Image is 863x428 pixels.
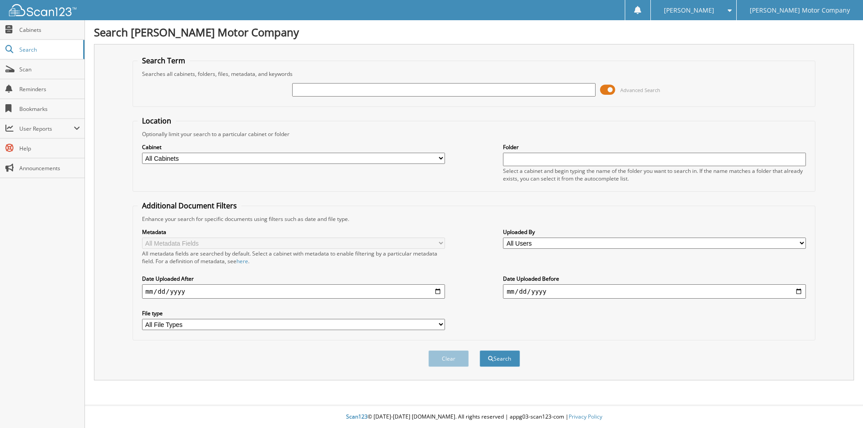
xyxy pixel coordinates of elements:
[503,284,806,299] input: end
[750,8,850,13] span: [PERSON_NAME] Motor Company
[142,275,445,282] label: Date Uploaded After
[503,275,806,282] label: Date Uploaded Before
[142,250,445,265] div: All metadata fields are searched by default. Select a cabinet with metadata to enable filtering b...
[142,284,445,299] input: start
[9,4,76,16] img: scan123-logo-white.svg
[19,26,80,34] span: Cabinets
[19,105,80,113] span: Bookmarks
[138,70,811,78] div: Searches all cabinets, folders, files, metadata, and keywords
[428,350,469,367] button: Clear
[94,25,854,40] h1: Search [PERSON_NAME] Motor Company
[19,66,80,73] span: Scan
[138,56,190,66] legend: Search Term
[480,350,520,367] button: Search
[346,413,368,420] span: Scan123
[19,125,74,132] span: User Reports
[138,130,811,138] div: Optionally limit your search to a particular cabinet or folder
[19,164,80,172] span: Announcements
[236,257,248,265] a: here
[19,85,80,93] span: Reminders
[620,87,660,93] span: Advanced Search
[569,413,602,420] a: Privacy Policy
[19,46,79,53] span: Search
[85,406,863,428] div: © [DATE]-[DATE] [DOMAIN_NAME]. All rights reserved | appg03-scan123-com |
[19,145,80,152] span: Help
[142,143,445,151] label: Cabinet
[503,143,806,151] label: Folder
[138,201,241,211] legend: Additional Document Filters
[142,309,445,317] label: File type
[503,167,806,182] div: Select a cabinet and begin typing the name of the folder you want to search in. If the name match...
[503,228,806,236] label: Uploaded By
[138,116,176,126] legend: Location
[138,215,811,223] div: Enhance your search for specific documents using filters such as date and file type.
[142,228,445,236] label: Metadata
[664,8,714,13] span: [PERSON_NAME]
